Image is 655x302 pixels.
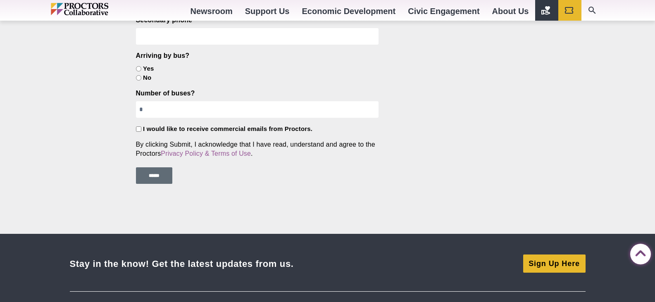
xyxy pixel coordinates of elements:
[136,140,379,158] div: By clicking Submit, I acknowledge that I have read, understand and agree to the Proctors .
[51,3,144,15] img: Proctors logo
[136,51,190,60] legend: Arriving by bus?
[523,254,586,273] a: Sign Up Here
[143,74,151,82] label: No
[143,125,312,133] label: I would like to receive commercial emails from Proctors.
[161,150,251,157] a: Privacy Policy & Terms of Use
[70,258,294,269] div: Stay in the know! Get the latest updates from us.
[136,89,195,98] label: Number of buses?
[143,64,154,73] label: Yes
[630,244,647,261] a: Back to Top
